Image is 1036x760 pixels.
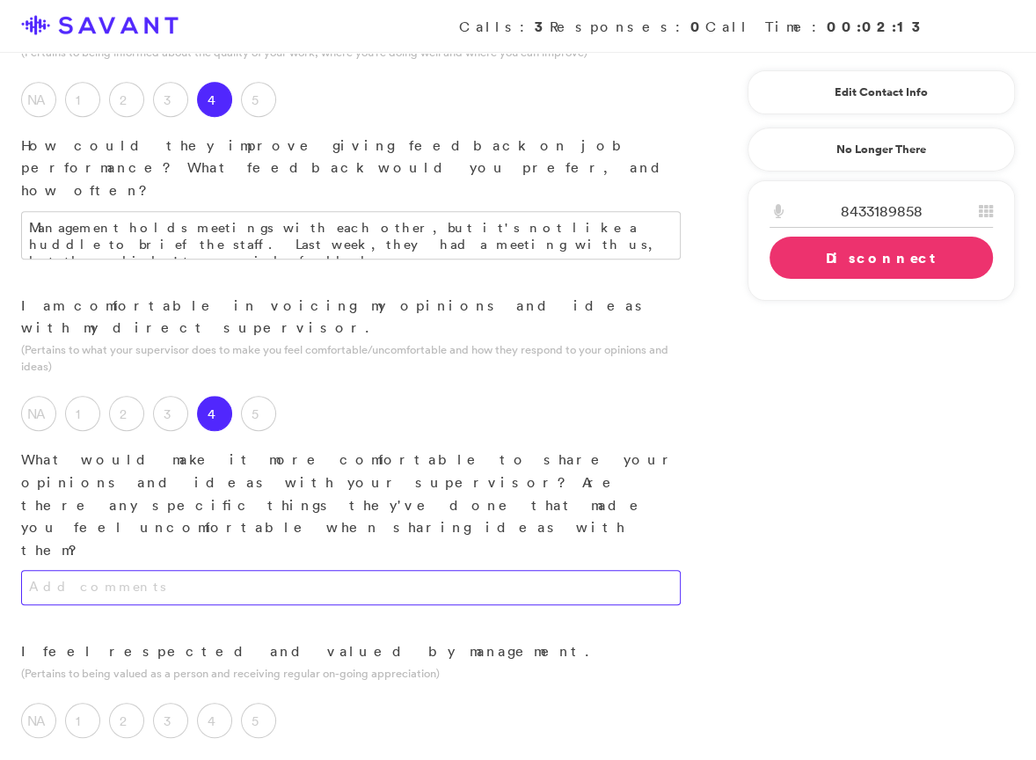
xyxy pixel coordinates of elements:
[21,341,681,375] p: (Pertains to what your supervisor does to make you feel comfortable/uncomfortable and how they re...
[21,295,681,340] p: I am comfortable in voicing my opinions and ideas with my direct supervisor.
[153,703,188,738] label: 3
[109,703,144,738] label: 2
[21,449,681,561] p: What would make it more comfortable to share your opinions and ideas with your supervisor? Are th...
[197,396,232,431] label: 4
[21,82,56,117] label: NA
[21,665,681,682] p: (Pertains to being valued as a person and receiving regular on-going appreciation)
[690,17,705,36] strong: 0
[241,703,276,738] label: 5
[21,396,56,431] label: NA
[109,82,144,117] label: 2
[197,82,232,117] label: 4
[197,703,232,738] label: 4
[65,82,100,117] label: 1
[65,703,100,738] label: 1
[109,396,144,431] label: 2
[535,17,550,36] strong: 3
[770,78,993,106] a: Edit Contact Info
[241,396,276,431] label: 5
[21,703,56,738] label: NA
[748,128,1015,172] a: No Longer There
[21,640,681,663] p: I feel respected and valued by management.
[153,396,188,431] label: 3
[153,82,188,117] label: 3
[21,135,681,202] p: How could they improve giving feedback on job performance? What feedback would you prefer, and ho...
[65,396,100,431] label: 1
[827,17,927,36] strong: 00:02:13
[770,237,993,279] a: Disconnect
[241,82,276,117] label: 5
